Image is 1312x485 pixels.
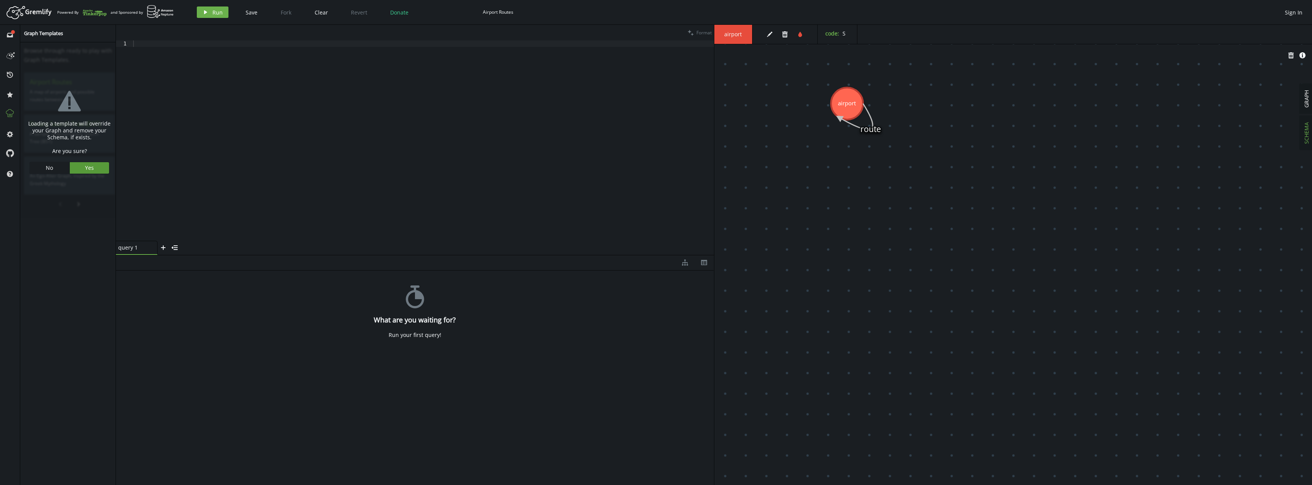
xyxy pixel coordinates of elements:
[838,99,856,107] tspan: airport
[315,9,328,16] span: Clear
[389,332,441,338] div: Run your first query!
[384,6,414,18] button: Donate
[240,6,263,18] button: Save
[685,25,714,40] button: Format
[111,5,174,19] div: and Sponsored by
[70,162,109,174] button: Yes
[197,6,228,18] button: Run
[374,316,456,324] h4: What are you waiting for?
[57,6,107,19] div: Powered By
[309,6,334,18] button: Clear
[483,9,513,15] div: Airport Routes
[30,162,69,174] button: No
[118,244,149,251] span: query 1
[24,30,63,37] span: Graph Templates
[1281,6,1306,18] button: Sign In
[860,124,881,134] text: route
[275,6,297,18] button: Fork
[116,40,132,47] div: 1
[1303,122,1310,144] span: SCHEMA
[85,164,94,171] span: Yes
[147,5,174,18] img: AWS Neptune
[281,9,291,16] span: Fork
[1303,90,1310,108] span: GRAPH
[1285,9,1302,16] span: Sign In
[22,120,117,155] div: Loading a template will override your Graph and remove your Schema, if exists. Are you sure?
[46,164,53,171] span: No
[345,6,373,18] button: Revert
[696,29,712,36] span: Format
[351,9,367,16] span: Revert
[825,30,839,37] label: code :
[722,31,744,38] span: airport
[390,9,408,16] span: Donate
[843,30,846,37] span: S
[212,9,223,16] span: Run
[246,9,257,16] span: Save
